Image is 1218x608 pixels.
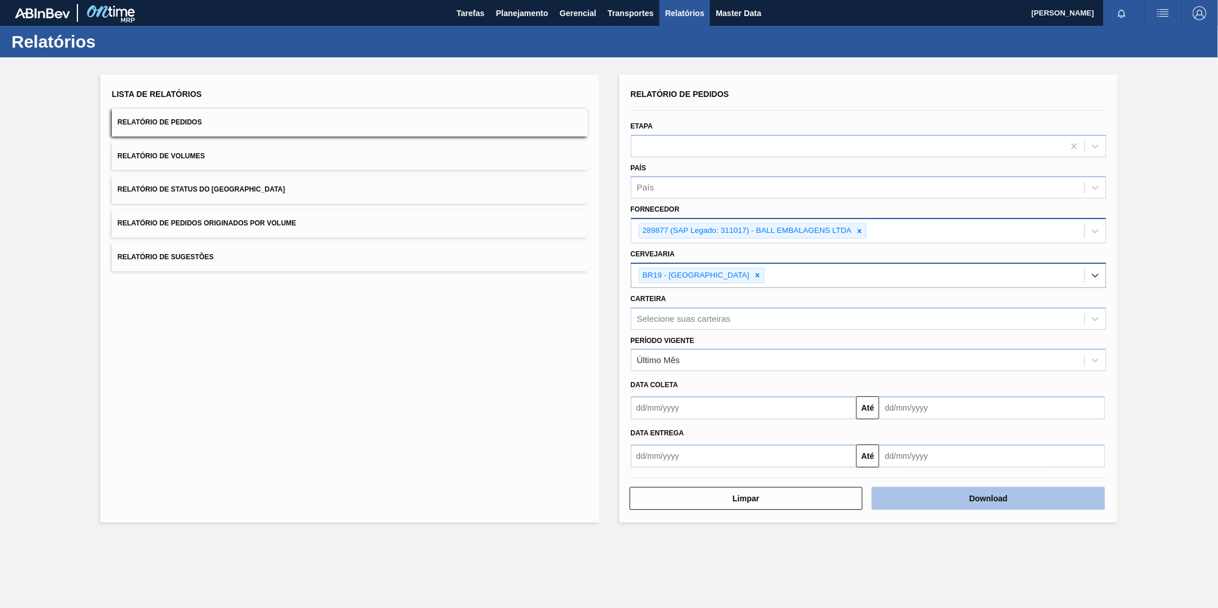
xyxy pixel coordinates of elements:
[631,89,729,99] span: Relatório de Pedidos
[631,381,678,389] span: Data coleta
[1193,6,1207,20] img: Logout
[665,6,704,20] span: Relatórios
[639,224,853,238] div: 289877 (SAP Legado: 311017) - BALL EMBALAGENS LTDA
[631,250,675,258] label: Cervejaria
[118,253,214,261] span: Relatório de Sugestões
[456,6,485,20] span: Tarefas
[112,108,588,137] button: Relatório de Pedidos
[118,185,285,193] span: Relatório de Status do [GEOGRAPHIC_DATA]
[112,209,588,237] button: Relatório de Pedidos Originados por Volume
[112,176,588,204] button: Relatório de Status do [GEOGRAPHIC_DATA]
[716,6,761,20] span: Master Data
[112,89,202,99] span: Lista de Relatórios
[1103,5,1140,21] button: Notificações
[11,35,215,48] h1: Relatórios
[631,429,684,437] span: Data entrega
[118,118,202,126] span: Relatório de Pedidos
[872,487,1105,510] button: Download
[637,356,680,365] div: Último Mês
[631,445,857,467] input: dd/mm/yyyy
[637,314,731,324] div: Selecione suas carteiras
[631,295,666,303] label: Carteira
[879,445,1105,467] input: dd/mm/yyyy
[118,152,205,160] span: Relatório de Volumes
[608,6,654,20] span: Transportes
[496,6,548,20] span: Planejamento
[112,142,588,170] button: Relatório de Volumes
[631,337,694,345] label: Período Vigente
[631,205,680,213] label: Fornecedor
[118,219,296,227] span: Relatório de Pedidos Originados por Volume
[631,396,857,419] input: dd/mm/yyyy
[639,268,751,283] div: BR19 - [GEOGRAPHIC_DATA]
[15,8,70,18] img: TNhmsLtSVTkK8tSr43FrP2fwEKptu5GPRR3wAAAABJRU5ErkJggg==
[856,396,879,419] button: Até
[560,6,596,20] span: Gerencial
[631,122,653,130] label: Etapa
[637,183,654,193] div: País
[1156,6,1170,20] img: userActions
[112,243,588,271] button: Relatório de Sugestões
[630,487,863,510] button: Limpar
[631,164,646,172] label: País
[856,445,879,467] button: Até
[879,396,1105,419] input: dd/mm/yyyy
